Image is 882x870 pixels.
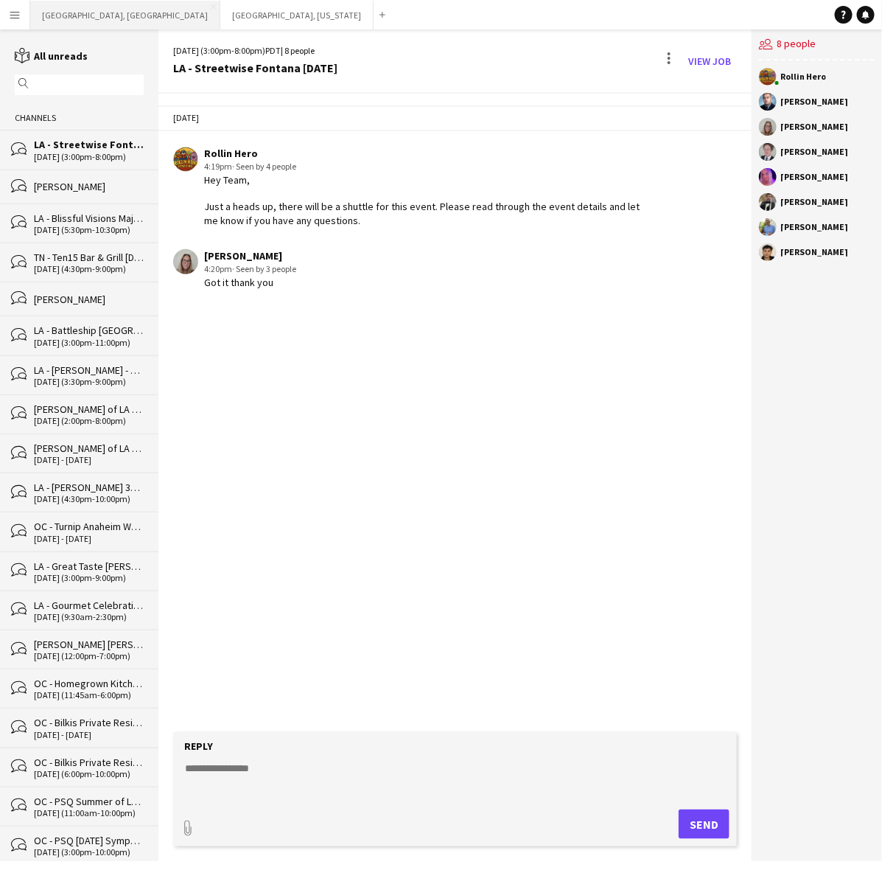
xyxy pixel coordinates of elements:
div: [PERSON_NAME] [34,180,144,193]
div: [PERSON_NAME] [780,198,848,206]
div: Rollin Hero [780,72,826,81]
button: Send [679,810,729,839]
div: [PERSON_NAME] [780,147,848,156]
div: [DATE] - [DATE] [34,730,144,740]
div: 4:20pm [204,262,296,276]
div: [DATE] (9:30am-2:30pm) [34,612,144,622]
div: Got it thank you [204,276,296,289]
div: OC - Turnip Anaheim Wedding [DATE] [34,520,144,533]
div: [PERSON_NAME] [204,249,296,262]
div: Rollin Hero [204,147,648,160]
div: [DATE] - [DATE] [34,534,144,544]
div: [DATE] (4:30pm-10:00pm) [34,494,144,504]
div: [DATE] (3:00pm-10:00pm) [34,847,144,857]
div: [DATE] [158,105,752,130]
div: 4:19pm [204,160,648,173]
div: [PERSON_NAME] of LA - Corporate Event [DATE] [34,403,144,416]
div: OC - Homegrown Kitchen Store Opening [DATE] [34,677,144,690]
div: [DATE] (3:00pm-9:00pm) [34,573,144,583]
div: [PERSON_NAME] [34,293,144,306]
div: [PERSON_NAME] [780,97,848,106]
div: [PERSON_NAME] [780,122,848,131]
span: PDT [265,45,281,56]
div: LA - [PERSON_NAME] 30th Surprise Birthday Party [DEMOGRAPHIC_DATA] [34,481,144,494]
a: View Job [682,49,737,73]
label: Reply [184,739,213,753]
div: [DATE] (3:30pm-9:00pm) [34,377,144,387]
div: LA - Battleship [GEOGRAPHIC_DATA][PERSON_NAME] [DATE] [34,324,144,337]
div: [DATE] (6:00pm-10:00pm) [34,769,144,779]
button: [GEOGRAPHIC_DATA], [US_STATE] [220,1,374,29]
div: [DATE] - [DATE] [34,455,144,465]
div: OC - PSQ Summer of Loud Event [DATE] [34,795,144,808]
div: LA - [PERSON_NAME] - Memorial Event [DATE] [34,363,144,377]
span: · Seen by 3 people [232,263,296,274]
div: [PERSON_NAME] [PERSON_NAME] Santa [PERSON_NAME] [DATE] [34,638,144,651]
div: [DATE] (4:30pm-9:00pm) [34,264,144,274]
div: [DATE] (11:45am-6:00pm) [34,690,144,700]
div: [DATE] (3:00pm-11:00pm) [34,338,144,348]
div: LA - Streetwise Fontana [DATE] [173,61,337,74]
div: 8 people [759,29,875,60]
div: LA - Blissful Visions Majestic [DATE] [34,212,144,225]
div: OC - PSQ [DATE] Symphony [DATE] [34,834,144,847]
div: OC - Bilkis Private Residence [DATE] [34,756,144,769]
div: TN - Ten15 Bar & Grill [DATE] [34,251,144,264]
div: [DATE] (3:00pm-8:00pm) | 8 people [173,44,337,58]
div: LA - Gourmet Celebrations [DATE] [34,599,144,612]
div: [DATE] (3:00pm-8:00pm) [34,152,144,162]
div: [PERSON_NAME] [780,173,848,181]
div: [DATE] (12:00pm-7:00pm) [34,651,144,661]
div: [PERSON_NAME] [780,223,848,232]
div: [DATE] (11:00am-10:00pm) [34,808,144,818]
div: LA - Streetwise Fontana [DATE] [34,138,144,151]
div: [DATE] (5:30pm-10:30pm) [34,225,144,235]
a: All unreads [15,49,88,63]
div: [PERSON_NAME] of LA - AICP Summer Awards [DATE] [34,442,144,455]
div: OC - Bilkis Private Residence [DATE] [34,716,144,729]
div: LA - Great Taste [PERSON_NAME] Museum [DATE] [34,560,144,573]
button: [GEOGRAPHIC_DATA], [GEOGRAPHIC_DATA] [30,1,220,29]
div: Hey Team, Just a heads up, there will be a shuttle for this event. Please read through the event ... [204,173,648,227]
div: [PERSON_NAME] [780,248,848,257]
span: · Seen by 4 people [232,161,296,172]
div: [DATE] (2:00pm-8:00pm) [34,416,144,426]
